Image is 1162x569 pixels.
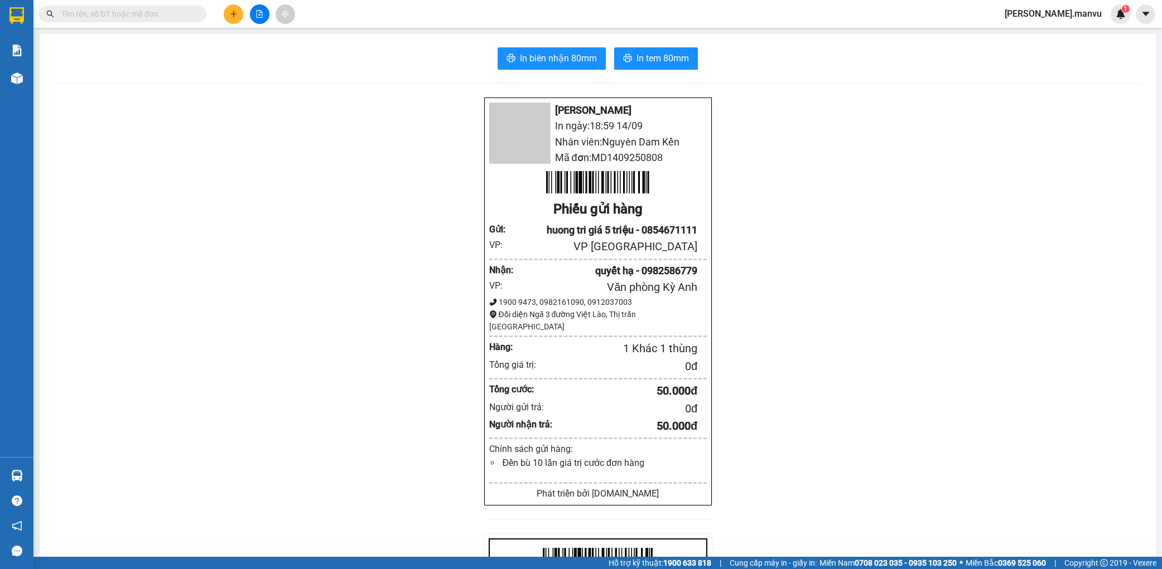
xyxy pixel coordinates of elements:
[489,238,517,252] div: VP:
[614,47,698,70] button: printerIn tem 80mm
[224,4,243,24] button: plus
[489,222,517,236] div: Gửi :
[489,487,707,500] div: Phát triển bởi [DOMAIN_NAME]
[1100,559,1108,567] span: copyright
[255,10,263,18] span: file-add
[489,279,517,293] div: VP:
[516,238,697,255] div: VP [GEOGRAPHIC_DATA]
[663,558,711,567] strong: 1900 633 818
[489,118,707,134] li: In ngày: 18:59 14/09
[12,521,22,531] span: notification
[516,263,697,279] div: quyết hạ - 0982586779
[609,557,711,569] span: Hỗ trợ kỹ thuật:
[998,558,1046,567] strong: 0369 525 060
[1141,9,1151,19] span: caret-down
[516,279,697,296] div: Văn phòng Kỳ Anh
[730,557,817,569] span: Cung cấp máy in - giấy in:
[489,400,553,414] div: Người gửi trả:
[11,470,23,482] img: warehouse-icon
[623,54,632,64] span: printer
[516,222,697,238] div: huong tri giá 5 triệu - 0854671111
[489,150,707,166] li: Mã đơn: MD1409250808
[498,47,606,70] button: printerIn biên nhận 80mm
[489,417,553,431] div: Người nhận trả:
[637,51,689,65] span: In tem 80mm
[489,310,497,318] span: environment
[489,442,707,456] div: Chính sách gửi hàng:
[489,199,707,220] div: Phiếu gửi hàng
[507,54,515,64] span: printer
[489,134,707,150] li: Nhân viên: Nguyên Dam Kền
[12,546,22,556] span: message
[489,103,707,118] li: [PERSON_NAME]
[9,7,24,24] img: logo-vxr
[230,10,238,18] span: plus
[819,557,957,569] span: Miền Nam
[534,340,698,357] div: 1 Khác 1 thùng
[489,358,553,372] div: Tổng giá trị:
[12,495,22,506] span: question-circle
[1054,557,1056,569] span: |
[960,561,963,565] span: ⚪️
[61,8,193,20] input: Tìm tên, số ĐT hoặc mã đơn
[1122,5,1130,13] sup: 1
[520,51,597,65] span: In biên nhận 80mm
[489,263,517,277] div: Nhận :
[11,45,23,56] img: solution-icon
[281,10,289,18] span: aim
[552,382,697,400] div: 50.000 đ
[720,557,721,569] span: |
[855,558,957,567] strong: 0708 023 035 - 0935 103 250
[1136,4,1155,24] button: caret-down
[1124,5,1127,13] span: 1
[966,557,1046,569] span: Miền Bắc
[1116,9,1126,19] img: icon-new-feature
[489,382,553,396] div: Tổng cước:
[500,456,707,470] li: Đền bù 10 lần giá trị cước đơn hàng
[552,400,697,417] div: 0 đ
[552,358,697,375] div: 0 đ
[250,4,269,24] button: file-add
[11,72,23,84] img: warehouse-icon
[46,10,54,18] span: search
[489,296,707,308] div: 1900 9473, 0982161090, 0912037003
[552,417,697,435] div: 50.000 đ
[489,340,534,354] div: Hàng:
[489,298,497,306] span: phone
[489,308,707,333] div: Đối diện Ngã 3 đường Việt Lào, Thị trấn [GEOGRAPHIC_DATA]
[996,7,1111,21] span: [PERSON_NAME].manvu
[276,4,295,24] button: aim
